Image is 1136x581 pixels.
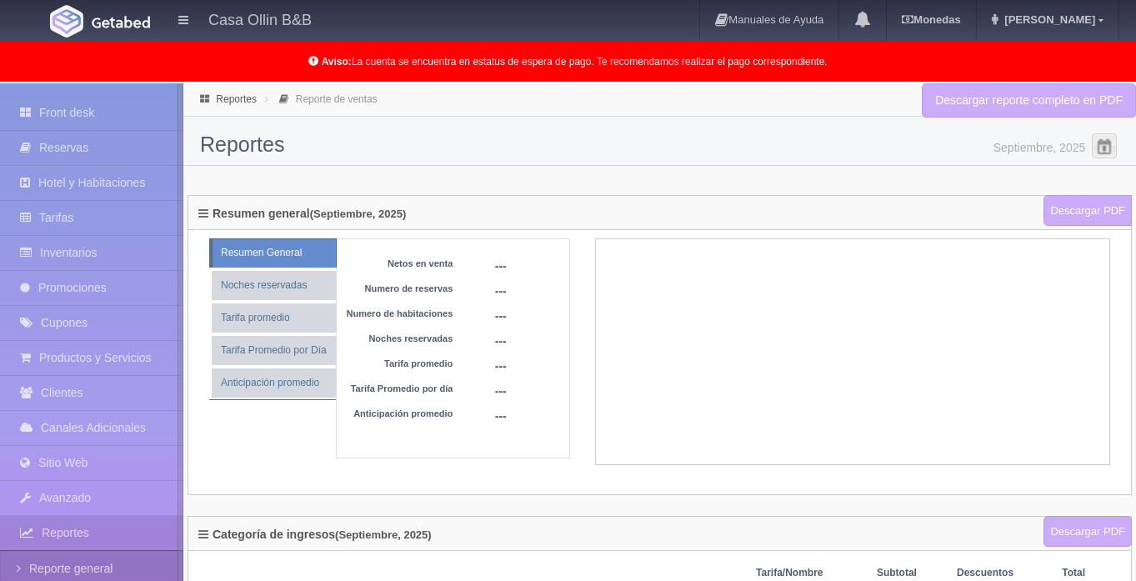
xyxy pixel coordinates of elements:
[212,271,336,300] a: Noches reservadas
[212,303,336,333] a: Tarifa promedio
[1092,133,1117,158] span: Seleccionar Mes
[1043,516,1132,548] a: Descargar PDF
[345,308,453,321] dt: Numero de habitaciones
[296,93,378,105] a: Reporte de ventas
[345,383,453,396] dt: Tarifa Promedio por día
[1000,13,1095,26] span: [PERSON_NAME]
[345,333,453,346] dt: Noches reservadas
[198,528,432,545] h4: Categoría de ingresos
[495,258,593,283] dd: ---
[200,133,1119,157] h2: Reportes
[495,333,593,358] dd: ---
[322,56,352,68] b: Aviso:
[310,208,407,220] label: (Septiembre, 2025)
[92,16,150,28] img: Getabed
[208,8,312,29] h4: Casa Ollin B&B
[198,208,406,224] h4: Resumen general
[50,5,83,38] img: Getabed
[212,368,336,398] a: Anticipación promedio
[495,308,593,333] dd: ---
[902,13,960,26] b: Monedas
[495,283,593,308] dd: ---
[345,408,453,421] dt: Anticipación promedio
[495,383,593,408] dd: ---
[1043,195,1132,227] a: Descargar PDF
[345,258,453,271] dt: Netos en venta
[922,83,1136,118] a: Descargar reporte completo en PDF
[495,358,593,383] dd: ---
[216,93,257,105] a: Reportes
[335,529,432,541] label: (Septiembre, 2025)
[345,358,453,371] dt: Tarifa promedio
[212,336,336,365] a: Tarifa Promedio por Día
[345,283,453,296] dt: Numero de reservas
[212,238,337,268] a: Resumen General
[495,408,593,433] dd: ---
